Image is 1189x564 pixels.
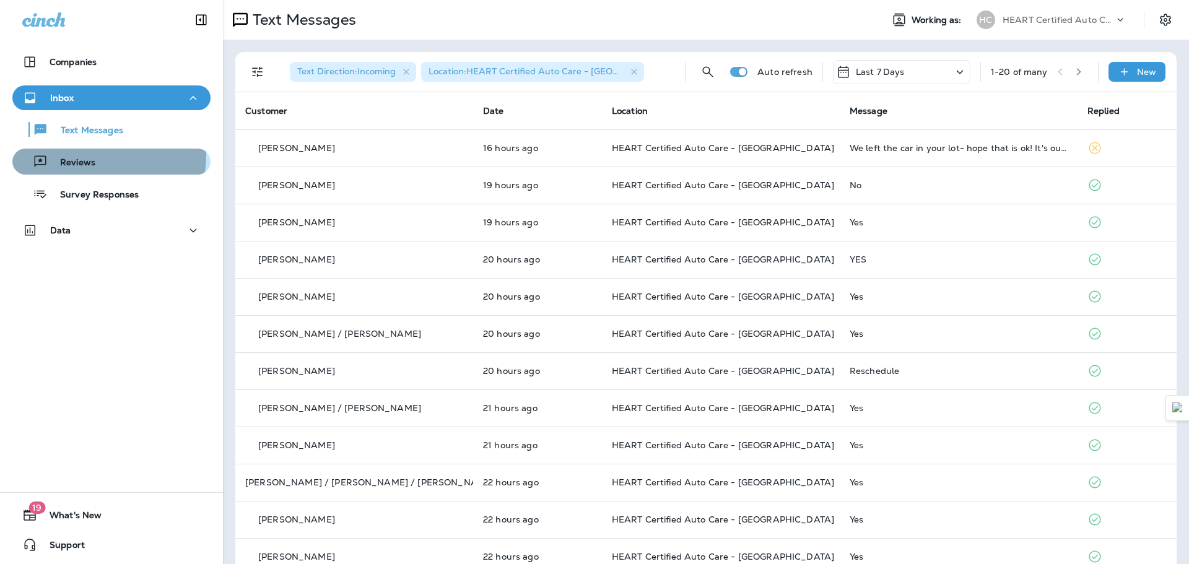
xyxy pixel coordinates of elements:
p: Sep 14, 2025 12:13 PM [483,180,592,190]
p: Sep 14, 2025 11:06 AM [483,254,592,264]
div: Text Direction:Incoming [290,62,416,82]
div: Location:HEART Certified Auto Care - [GEOGRAPHIC_DATA] [421,62,644,82]
span: Customer [245,105,287,116]
p: New [1137,67,1156,77]
span: Support [37,540,85,555]
p: HEART Certified Auto Care [1003,15,1114,25]
span: HEART Certified Auto Care - [GEOGRAPHIC_DATA] [612,217,834,228]
span: Replied [1087,105,1120,116]
button: Reviews [12,149,211,175]
p: [PERSON_NAME] [258,292,335,302]
p: Auto refresh [757,67,812,77]
p: Text Messages [248,11,356,29]
p: [PERSON_NAME] [258,366,335,376]
div: HC [977,11,995,29]
div: 1 - 20 of many [991,67,1048,77]
p: Text Messages [48,125,123,137]
button: Data [12,218,211,243]
p: [PERSON_NAME] [258,143,335,153]
div: YES [850,254,1068,264]
span: What's New [37,510,102,525]
span: HEART Certified Auto Care - [GEOGRAPHIC_DATA] [612,328,834,339]
p: Data [50,225,71,235]
p: Sep 14, 2025 09:04 AM [483,552,592,562]
p: Sep 14, 2025 10:18 AM [483,366,592,376]
span: HEART Certified Auto Care - [GEOGRAPHIC_DATA] [612,142,834,154]
p: Sep 14, 2025 11:25 AM [483,217,592,227]
div: We left the car in your lot- hope that is ok! It's our red Tesla. [850,143,1068,153]
button: Survey Responses [12,181,211,207]
button: Search Messages [695,59,720,84]
p: [PERSON_NAME] / [PERSON_NAME] [258,403,421,413]
p: Sep 14, 2025 10:20 AM [483,329,592,339]
div: Yes [850,477,1068,487]
span: HEART Certified Auto Care - [GEOGRAPHIC_DATA] [612,291,834,302]
img: Detect Auto [1172,402,1183,414]
button: Inbox [12,85,211,110]
p: [PERSON_NAME] / [PERSON_NAME] / [PERSON_NAME] [245,477,494,487]
span: Working as: [912,15,964,25]
p: Sep 14, 2025 09:20 AM [483,440,592,450]
button: Settings [1154,9,1177,31]
p: Reviews [48,157,95,169]
span: Location : HEART Certified Auto Care - [GEOGRAPHIC_DATA] [429,66,686,77]
p: Survey Responses [48,189,139,201]
button: 19What's New [12,503,211,527]
button: Filters [245,59,270,84]
p: Sep 14, 2025 02:53 PM [483,143,592,153]
span: Date [483,105,504,116]
div: Yes [850,329,1068,339]
p: Sep 14, 2025 09:05 AM [483,514,592,524]
div: Yes [850,514,1068,524]
p: [PERSON_NAME] [258,217,335,227]
button: Support [12,532,211,557]
p: Companies [50,57,97,67]
span: Message [850,105,887,116]
span: 19 [28,501,45,514]
p: Sep 14, 2025 10:05 AM [483,403,592,413]
p: Sep 14, 2025 10:36 AM [483,292,592,302]
span: HEART Certified Auto Care - [GEOGRAPHIC_DATA] [612,402,834,414]
p: Inbox [50,93,74,103]
span: HEART Certified Auto Care - [GEOGRAPHIC_DATA] [612,180,834,191]
span: HEART Certified Auto Care - [GEOGRAPHIC_DATA] [612,477,834,488]
p: Sep 14, 2025 09:10 AM [483,477,592,487]
div: Yes [850,440,1068,450]
button: Text Messages [12,116,211,142]
div: Yes [850,403,1068,413]
span: Location [612,105,648,116]
p: [PERSON_NAME] [258,440,335,450]
p: [PERSON_NAME] [258,254,335,264]
p: [PERSON_NAME] [258,514,335,524]
p: Last 7 Days [856,67,905,77]
p: [PERSON_NAME] / [PERSON_NAME] [258,329,421,339]
span: HEART Certified Auto Care - [GEOGRAPHIC_DATA] [612,254,834,265]
div: No [850,180,1068,190]
button: Collapse Sidebar [184,7,219,32]
button: Companies [12,50,211,74]
div: Yes [850,292,1068,302]
div: Reschedule [850,366,1068,376]
p: [PERSON_NAME] [258,552,335,562]
div: Yes [850,217,1068,227]
span: HEART Certified Auto Care - [GEOGRAPHIC_DATA] [612,551,834,562]
span: HEART Certified Auto Care - [GEOGRAPHIC_DATA] [612,365,834,376]
div: Yes [850,552,1068,562]
span: HEART Certified Auto Care - [GEOGRAPHIC_DATA] [612,514,834,525]
p: [PERSON_NAME] [258,180,335,190]
span: HEART Certified Auto Care - [GEOGRAPHIC_DATA] [612,440,834,451]
span: Text Direction : Incoming [297,66,396,77]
